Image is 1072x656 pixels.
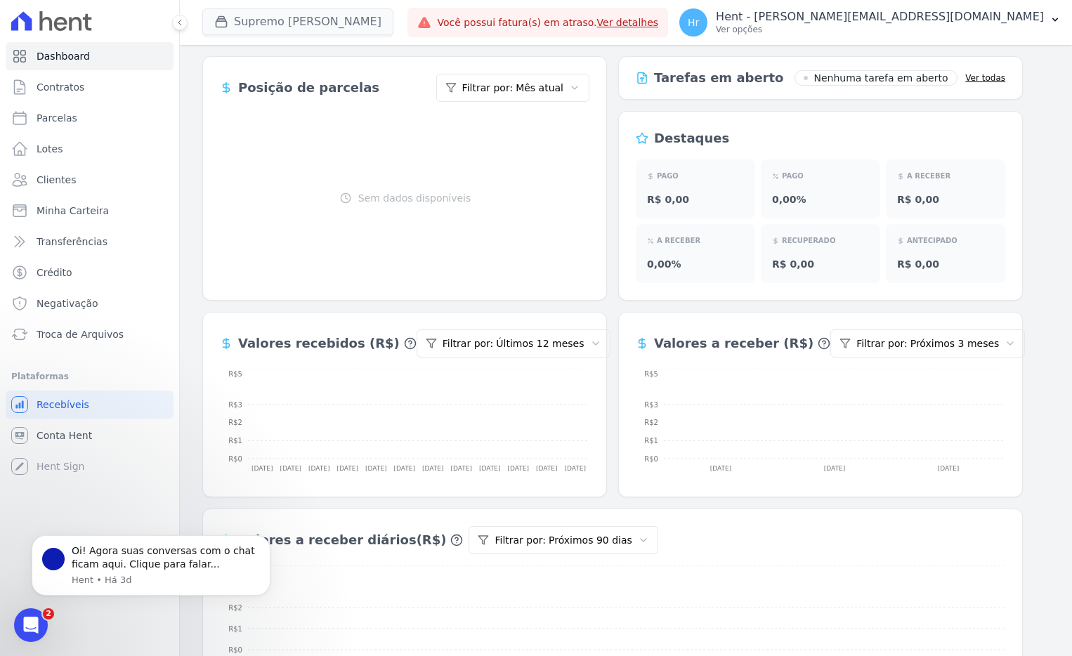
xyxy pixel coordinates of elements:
span: Transferências [37,235,107,249]
a: Recebíveis [6,391,174,419]
tspan: [DATE] [451,465,472,472]
tspan: R$3 [644,401,658,409]
div: Plataformas [11,368,168,385]
a: Transferências [6,228,174,256]
tspan: [DATE] [251,465,273,472]
tspan: R$1 [644,437,658,445]
div: Posição de parcelas [238,78,379,98]
tspan: [DATE] [365,465,386,472]
tspan: [DATE] [394,465,415,472]
span: Contratos [37,80,84,94]
tspan: R$2 [228,419,242,426]
a: Ver detalhes [597,17,659,28]
tspan: [DATE] [479,465,500,472]
span: Hr [688,18,699,27]
a: Minha Carteira [6,197,174,225]
p: Tarefas em aberto [654,68,783,88]
button: Hr Hent - [PERSON_NAME][EMAIL_ADDRESS][DOMAIN_NAME] Ver opções [668,3,1072,42]
a: Lotes [6,135,174,163]
tspan: [DATE] [280,465,301,472]
span: Filtrar por: [443,336,494,351]
span: Parcelas [37,111,77,125]
tspan: [DATE] [308,465,329,472]
a: Dashboard [6,42,174,70]
tspan: R$3 [228,401,242,409]
tspan: [DATE] [337,465,358,472]
p: ANTECIPADO [907,235,957,246]
p: Ver opções [716,24,1044,35]
span: Negativação [37,296,98,310]
p: R$ 0,00 [897,192,994,206]
p: Hent - [PERSON_NAME][EMAIL_ADDRESS][DOMAIN_NAME] [716,10,1044,24]
tspan: [DATE] [508,465,529,472]
span: Filtrar por: [856,336,908,351]
p: RECUPERADO [782,235,835,246]
span: Dashboard [37,49,90,63]
p: A RECEBER [657,235,700,246]
span: Lotes [37,142,63,156]
span: Sem dados disponíveis [358,191,471,205]
a: Negativação [6,289,174,317]
span: Clientes [37,173,76,187]
p: A RECEBER [907,171,950,181]
tspan: [DATE] [565,465,586,472]
iframe: Intercom live chat [14,608,48,642]
span: Você possui fatura(s) em atraso. [437,15,658,29]
tspan: [DATE] [422,465,443,472]
a: Troca de Arquivos [6,320,174,348]
p: R$ 0,00 [647,192,744,206]
tspan: R$2 [644,419,658,426]
button: Supremo [PERSON_NAME] [202,8,393,35]
span: Filtrar por: [462,81,514,96]
div: Valores a receber diários(R$) [238,530,446,550]
p: PAGO [782,171,804,181]
a: Ver todas [965,72,1005,84]
span: Filtrar por: [495,533,546,548]
span: Conta Hent [37,428,92,442]
p: R$ 0,00 [897,257,994,271]
tspan: [DATE] [536,465,557,472]
span: Nenhuma tarefa em aberto [813,71,948,85]
span: Recebíveis [37,398,89,412]
p: 0,00% [647,257,744,271]
p: PAGO [657,171,679,181]
a: Contratos [6,73,174,101]
div: Valores a receber (R$) [654,334,813,353]
a: Clientes [6,166,174,194]
span: Crédito [37,265,72,280]
p: 0,00% [772,192,869,206]
span: Troca de Arquivos [37,327,124,341]
a: Crédito [6,258,174,287]
a: Parcelas [6,104,174,132]
tspan: R$1 [228,437,242,445]
tspan: R$5 [644,370,658,378]
tspan: R$5 [228,370,242,378]
tspan: R$0 [228,646,242,654]
tspan: [DATE] [710,465,731,472]
tspan: [DATE] [824,465,845,472]
tspan: R$0 [644,455,658,463]
div: Destaques [654,129,729,148]
a: Conta Hent [6,421,174,450]
span: 2 [43,608,54,619]
p: R$ 0,00 [772,257,869,271]
tspan: R$0 [228,455,242,463]
iframe: Intercom notifications mensagem [11,518,292,649]
div: Valores recebidos (R$) [238,334,400,353]
tspan: [DATE] [938,465,959,472]
span: Minha Carteira [37,204,109,218]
